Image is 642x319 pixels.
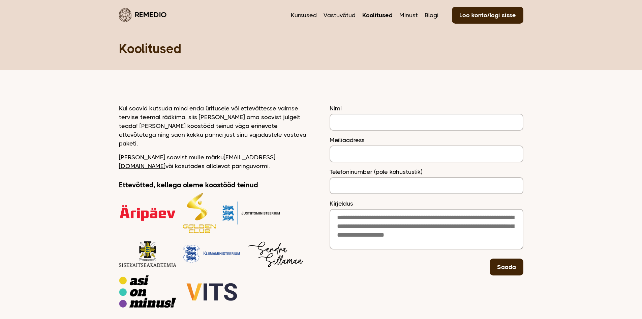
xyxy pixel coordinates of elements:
label: Nimi [330,104,523,113]
img: Kliimaministeeriumi logo [183,240,240,268]
a: Minust [399,11,418,20]
label: Meiliaadress [330,136,523,144]
p: [PERSON_NAME] soovist mulle märku või kasutades allolevat päringuvormi. [119,153,313,170]
a: Vastuvõtud [324,11,356,20]
label: Telefoninumber (pole kohustuslik) [330,167,523,176]
img: Golden Club logo [183,193,216,233]
img: Justiitsministeeriumi logo [222,193,280,233]
a: Blogi [425,11,438,20]
a: Kursused [291,11,317,20]
h2: Ettevõtted, kellega oleme koostööd teinud [119,181,313,189]
a: Loo konto/logi sisse [452,7,523,24]
label: Kirjeldus [330,199,523,208]
img: Äripäeva logo [119,193,176,233]
img: Kliimaministeeriumi logo [247,240,304,268]
p: Kui soovid kutsuda mind enda üritusele või ettevõttesse vaimse tervise teemal rääkima, siis [PERS... [119,104,313,148]
a: Koolitused [362,11,393,20]
img: Kliimaministeeriumi logo [183,275,240,308]
img: Kliimaministeeriumi logo [119,275,176,308]
img: Sisekaitseakadeemia logo [119,240,176,268]
a: Remedio [119,7,167,23]
button: Saada [490,259,523,275]
h1: Koolitused [119,41,523,57]
img: Remedio logo [119,8,131,22]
